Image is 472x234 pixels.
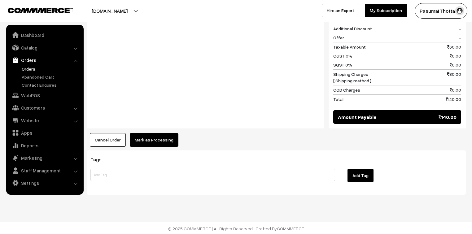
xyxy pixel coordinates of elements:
button: [DOMAIN_NAME] [70,3,149,19]
button: Cancel Order [90,133,126,147]
span: Tags [90,156,109,162]
a: COMMMERCE [8,6,62,14]
a: Orders [20,66,81,72]
img: user [455,6,464,15]
a: Hire an Expert [322,4,359,17]
span: COD Charges [333,87,360,93]
a: COMMMERCE [277,226,304,231]
a: Website [8,115,81,126]
a: Apps [8,127,81,138]
span: 140.00 [439,113,457,121]
a: WebPOS [8,90,81,101]
span: 60.00 [447,44,461,50]
a: Marketing [8,152,81,163]
a: Settings [8,177,81,188]
a: Dashboard [8,29,81,41]
span: CGST 0% [333,53,352,59]
a: Staff Management [8,165,81,176]
a: Contact Enquires [20,82,81,88]
span: Amount Payable [338,113,377,121]
button: Pasumai Thotta… [415,3,467,19]
a: Catalog [8,42,81,53]
span: 0.00 [450,53,461,59]
img: COMMMERCE [8,8,73,13]
a: Reports [8,140,81,151]
span: 80.00 [447,71,461,84]
span: - [459,25,461,32]
span: 0.00 [450,62,461,68]
a: Orders [8,54,81,66]
button: Add Tag [347,169,374,182]
span: 0.00 [450,87,461,93]
span: Additional Discount [333,25,372,32]
span: SGST 0% [333,62,352,68]
span: Taxable Amount [333,44,366,50]
a: My Subscription [365,4,407,17]
span: Total [333,96,343,102]
span: Offer [333,34,344,41]
input: Add Tag [90,169,335,181]
button: Mark as Processing [130,133,178,147]
span: - [459,34,461,41]
span: Shipping Charges [ Shipping method ] [333,71,371,84]
a: Abandoned Cart [20,74,81,80]
span: 140.00 [446,96,461,102]
a: Customers [8,102,81,113]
